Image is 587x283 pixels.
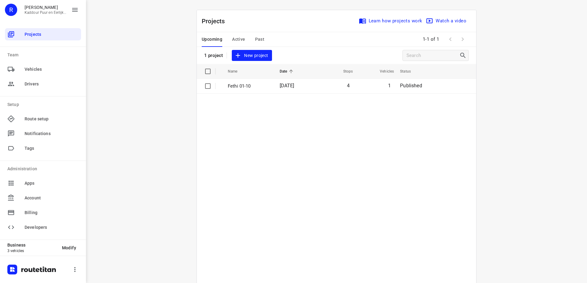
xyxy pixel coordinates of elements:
div: Tags [5,142,81,154]
span: Drivers [25,81,79,87]
div: Developers [5,221,81,233]
span: Modify [62,245,76,250]
div: Billing [5,206,81,219]
div: R [5,4,17,16]
div: Notifications [5,127,81,140]
p: Business [7,243,57,247]
span: Published [400,83,422,89]
p: Administration [7,166,81,172]
input: Search projects [406,51,459,60]
span: Next Page [457,33,469,45]
span: Name [228,68,246,75]
div: Vehicles [5,63,81,75]
div: Drivers [5,78,81,90]
span: Apps [25,180,79,187]
p: 1 project [204,53,223,58]
span: Past [255,36,265,43]
p: 3 vehicles [7,249,57,253]
span: Projects [25,31,79,38]
span: 1-1 of 1 [420,33,442,46]
span: 1 [388,83,391,89]
div: Projects [5,28,81,40]
span: [DATE] [280,83,294,89]
p: Kaddour Puur en Eerlijk Vlees B.V. [25,10,66,15]
span: Upcoming [202,36,222,43]
div: Apps [5,177,81,189]
span: Vehicles [372,68,394,75]
span: Tags [25,145,79,152]
span: Active [232,36,245,43]
span: Developers [25,224,79,231]
p: Rachid Kaddour [25,5,66,10]
span: Notifications [25,130,79,137]
span: Previous Page [444,33,457,45]
span: Status [400,68,419,75]
button: New project [232,50,272,61]
span: Billing [25,209,79,216]
span: Route setup [25,116,79,122]
span: Date [280,68,295,75]
p: Setup [7,101,81,108]
div: Search [459,52,468,59]
span: Account [25,195,79,201]
button: Modify [57,242,81,253]
p: Team [7,52,81,58]
span: Stops [335,68,353,75]
p: Projects [202,17,230,26]
p: Fethi 01-10 [228,83,270,90]
div: Route setup [5,113,81,125]
span: Vehicles [25,66,79,73]
span: New project [235,52,268,59]
span: 4 [347,83,350,89]
div: Account [5,192,81,204]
